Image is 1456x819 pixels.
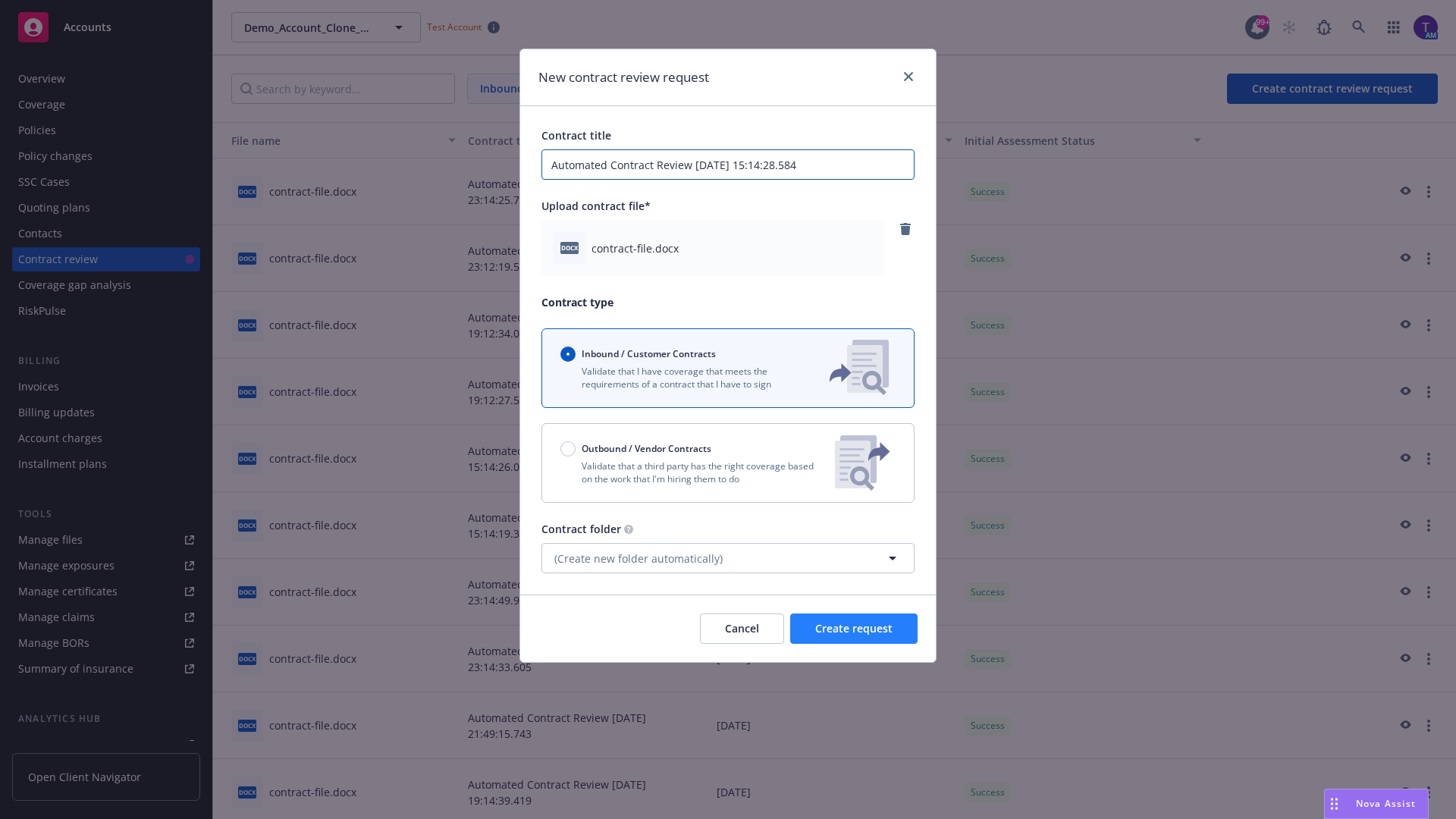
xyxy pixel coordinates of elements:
[541,522,621,536] span: Contract folder
[541,543,915,573] button: (Create new folder automatically)
[560,242,579,253] span: docx
[1324,789,1429,819] button: Nova Assist
[725,621,759,635] span: Cancel
[700,613,784,644] button: Cancel
[554,551,723,566] span: (Create new folder automatically)
[1356,797,1416,810] span: Nova Assist
[560,365,805,391] p: Validate that I have coverage that meets the requirements of a contract that I have to sign
[560,441,576,457] input: Outbound / Vendor Contracts
[538,67,709,87] h1: New contract review request
[896,220,915,238] a: remove
[541,294,915,310] p: Contract type
[790,613,918,644] button: Create request
[899,67,918,86] a: close
[541,328,915,408] button: Inbound / Customer ContractsValidate that I have coverage that meets the requirements of a contra...
[560,347,576,362] input: Inbound / Customer Contracts
[541,199,651,213] span: Upload contract file*
[541,149,915,180] input: Enter a title for this contract
[541,423,915,503] button: Outbound / Vendor ContractsValidate that a third party has the right coverage based on the work t...
[560,460,823,485] p: Validate that a third party has the right coverage based on the work that I'm hiring them to do
[582,347,716,360] span: Inbound / Customer Contracts
[541,128,611,143] span: Contract title
[815,621,893,635] span: Create request
[591,240,679,256] span: contract-file.docx
[1325,789,1344,818] div: Drag to move
[582,442,711,455] span: Outbound / Vendor Contracts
